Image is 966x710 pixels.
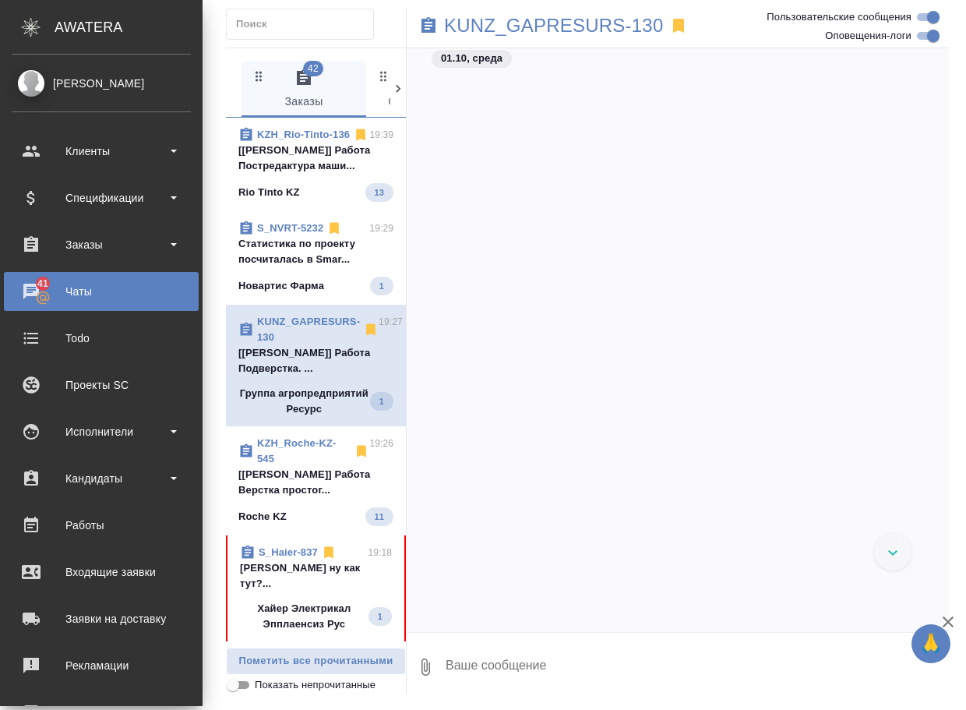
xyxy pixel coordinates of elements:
p: 19:26 [369,436,393,451]
a: 41Чаты [4,272,199,311]
span: Спецификации [375,69,481,111]
span: Оповещения-логи [825,28,911,44]
span: Пометить все прочитанными [234,652,397,670]
p: 19:29 [369,221,393,236]
p: 01.10, среда [441,51,502,66]
div: Исполнители [12,420,191,443]
p: Rio Tinto KZ [238,185,300,200]
div: KZH_Rio-Tinto-13619:39[[PERSON_NAME]] Работа Постредактура маши...Rio Tinto KZ13 [226,118,406,211]
span: Пользовательские сообщения [767,9,911,25]
p: Cтатистика по проекту посчиталась в Smar... [238,236,393,267]
span: 42 [303,61,323,76]
a: Работы [4,506,199,545]
p: Хайер Электрикал Эпплаенсиз Рус [240,601,368,632]
button: 🙏 [911,624,950,663]
p: Новартис Фарма [238,278,324,294]
a: Входящие заявки [4,553,199,592]
span: 13 [365,185,393,200]
span: 41 [28,276,58,291]
p: Группа агропредприятий Ресурс [238,386,370,417]
div: Чаты [12,280,191,303]
span: Заказы [251,69,357,111]
p: [[PERSON_NAME]] Работа Подверстка. ... [238,345,393,376]
span: 🙏 [918,627,944,660]
div: Todo [12,327,191,350]
span: Показать непрочитанные [255,677,375,693]
svg: Зажми и перетащи, чтобы поменять порядок вкладок [252,69,266,83]
a: KUNZ_GAPRESURS-130 [257,316,360,343]
div: Кандидаты [12,467,191,490]
div: Входящие заявки [12,560,191,584]
span: 1 [368,609,392,624]
div: Проекты SC [12,373,191,397]
a: S_Haier-837 [259,546,318,558]
div: Спецификации [12,186,191,210]
p: 19:39 [369,127,393,143]
a: KZH_Rio-Tinto-136 [257,129,350,140]
button: Пометить все прочитанными [226,648,406,675]
a: KZH_Roche-KZ-545 [257,437,336,465]
svg: Зажми и перетащи, чтобы поменять порядок вкладок [376,69,391,83]
div: Заявки на доставку [12,607,191,631]
p: 19:27 [379,314,403,330]
div: Клиенты [12,140,191,163]
p: [[PERSON_NAME]] Работа Верстка простог... [238,467,393,498]
p: Roche KZ [238,509,287,525]
div: S_Haier-83719:18[PERSON_NAME] ну как тут?...Хайер Электрикал Эпплаенсиз Рус1 [226,535,406,641]
a: Todo [4,319,199,358]
span: 1 [370,278,393,294]
div: KZH_Roche-KZ-54519:26[[PERSON_NAME]] Работа Верстка простог...Roche KZ11 [226,426,406,535]
svg: Отписаться [321,545,337,560]
div: KUNZ_GAPRESURS-13019:27[[PERSON_NAME]] Работа Подверстка. ...Группа агропредприятий Ресурс1 [226,305,406,426]
div: [PERSON_NAME] [12,75,191,92]
a: Заявки на доставку [4,599,199,638]
div: AWATERA [55,12,203,43]
p: [PERSON_NAME] ну как тут?... [240,560,392,592]
div: S_NVRT-523219:29Cтатистика по проекту посчиталась в Smar...Новартис Фарма1 [226,211,406,305]
div: Рекламации [12,654,191,677]
a: Проекты SC [4,366,199,404]
input: Поиск [236,13,373,35]
svg: Отписаться [326,221,342,236]
svg: Отписаться [354,443,369,459]
div: Работы [12,514,191,537]
p: 19:18 [368,545,392,560]
span: 11 [365,509,393,525]
svg: Отписаться [353,127,368,143]
a: S_NVRT-5232 [257,222,323,234]
p: [[PERSON_NAME]] Работа Постредактура маши... [238,143,393,174]
div: Заказы [12,233,191,256]
span: 1 [370,394,393,409]
a: KUNZ_GAPRESURS-130 [444,18,663,34]
a: Рекламации [4,646,199,685]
